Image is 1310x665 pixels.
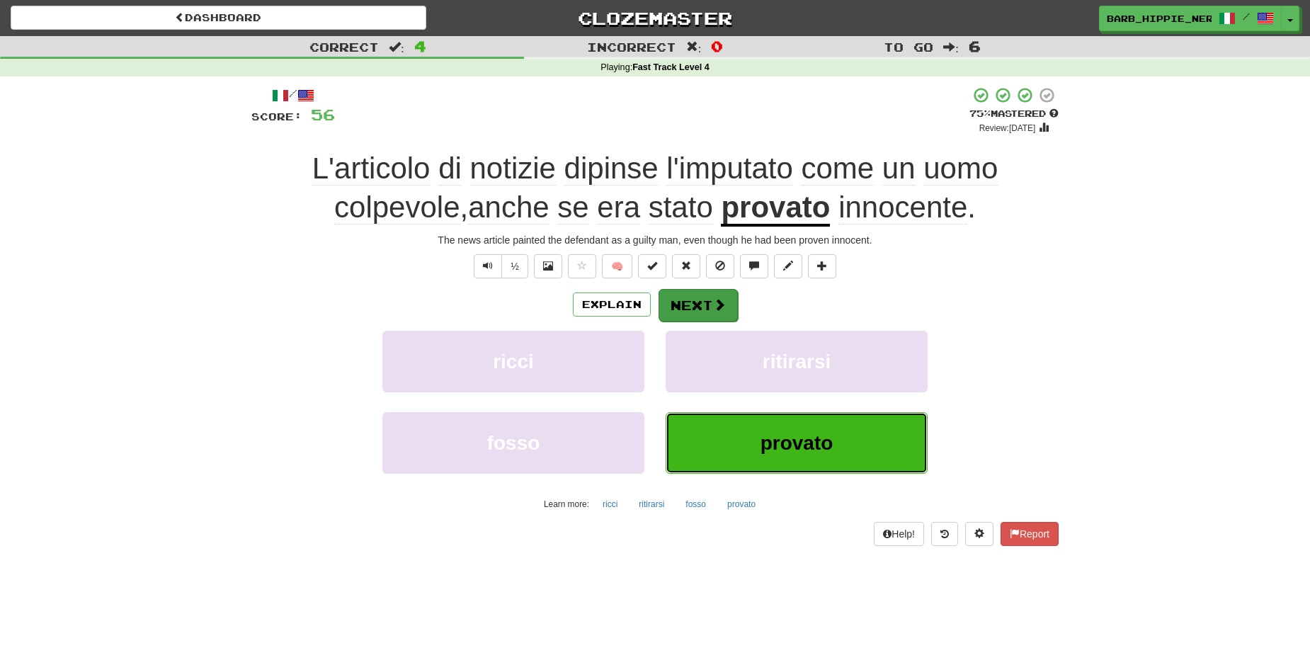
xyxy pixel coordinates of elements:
button: 🧠 [602,254,632,278]
span: Incorrect [587,40,676,54]
span: , [312,152,998,224]
small: Learn more: [544,499,589,509]
span: se [557,191,588,224]
span: 6 [969,38,981,55]
span: un [882,152,916,186]
div: Mastered [969,108,1059,120]
span: ritirarsi [763,351,831,373]
div: Text-to-speech controls [471,254,528,278]
span: / [1243,11,1250,21]
button: Show image (alt+x) [534,254,562,278]
button: Ignore sentence (alt+i) [706,254,734,278]
span: : [389,41,404,53]
button: Edit sentence (alt+d) [774,254,802,278]
span: L'articolo [312,152,431,186]
small: Review: [DATE] [979,123,1036,133]
div: / [251,86,335,104]
span: dipinse [564,152,659,186]
span: notizie [470,152,556,186]
span: 75 % [969,108,991,119]
u: provato [721,191,830,227]
button: ritirarsi [666,331,928,392]
button: ½ [501,254,528,278]
span: provato [761,432,833,454]
button: Round history (alt+y) [931,522,958,546]
button: fosso [678,494,714,515]
span: fosso [487,432,540,454]
span: innocente [838,191,967,224]
span: anche [468,191,549,224]
span: ricci [493,351,534,373]
a: barb_hippie_nerd / [1099,6,1282,31]
button: Explain [573,292,651,317]
span: 0 [711,38,723,55]
button: Discuss sentence (alt+u) [740,254,768,278]
span: di [438,152,462,186]
button: Next [659,289,738,322]
span: stato [649,191,713,224]
button: provato [719,494,763,515]
span: l'imputato [666,152,792,186]
a: Dashboard [11,6,426,30]
span: Correct [309,40,379,54]
a: Clozemaster [448,6,863,30]
button: provato [666,412,928,474]
button: Set this sentence to 100% Mastered (alt+m) [638,254,666,278]
span: barb_hippie_nerd [1107,12,1212,25]
span: : [686,41,702,53]
button: Add to collection (alt+a) [808,254,836,278]
button: Favorite sentence (alt+f) [568,254,596,278]
span: 4 [414,38,426,55]
span: Score: [251,110,302,123]
span: 56 [311,106,335,123]
button: Reset to 0% Mastered (alt+r) [672,254,700,278]
strong: Fast Track Level 4 [632,62,710,72]
span: come [801,152,874,186]
div: The news article painted the defendant as a guilty man, even though he had been proven innocent. [251,233,1059,247]
span: colpevole [334,191,460,224]
button: ricci [382,331,644,392]
button: Help! [874,522,924,546]
span: To go [884,40,933,54]
button: ritirarsi [631,494,672,515]
span: . [830,191,976,224]
button: Play sentence audio (ctl+space) [474,254,502,278]
span: era [597,191,640,224]
span: uomo [923,152,998,186]
button: fosso [382,412,644,474]
span: : [943,41,959,53]
button: ricci [595,494,625,515]
button: Report [1001,522,1059,546]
